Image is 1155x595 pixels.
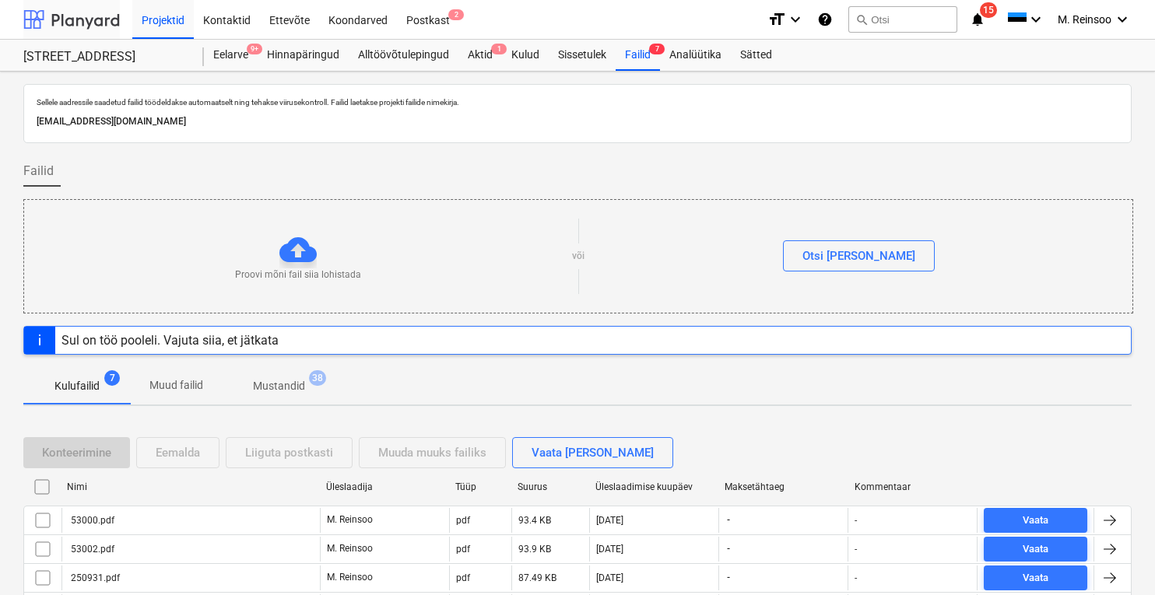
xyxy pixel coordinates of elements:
div: Failid [616,40,660,71]
span: - [725,542,732,555]
button: Otsi [848,6,957,33]
div: Proovi mõni fail siia lohistadavõiOtsi [PERSON_NAME] [23,199,1133,313]
i: format_size [767,10,786,29]
div: Vaata [1023,541,1048,558]
p: Proovi mõni fail siia lohistada [235,268,361,282]
div: 53002.pdf [68,544,114,555]
div: pdf [456,572,470,583]
i: keyboard_arrow_down [1027,10,1045,29]
div: 93.4 KB [518,515,551,526]
div: 93.9 KB [518,544,551,555]
div: Üleslaadimise kuupäev [595,481,712,492]
p: Kulufailid [54,378,100,394]
a: Alltöövõtulepingud [349,40,458,71]
button: Vaata [PERSON_NAME] [512,437,673,468]
div: Maksetähtaeg [725,481,841,492]
div: [STREET_ADDRESS] [23,49,185,65]
span: - [725,513,732,527]
div: Nimi [67,481,314,492]
p: M. Reinsoo [327,542,373,555]
div: [DATE] [596,572,623,583]
div: Eelarve [204,40,258,71]
i: Abikeskus [817,10,833,29]
div: Suurus [518,481,583,492]
span: Failid [23,162,54,180]
span: 7 [649,44,665,54]
i: keyboard_arrow_down [786,10,805,29]
iframe: Chat Widget [1077,520,1155,595]
div: Tüüp [455,481,505,492]
div: pdf [456,544,470,555]
div: Vaata [PERSON_NAME] [532,443,654,463]
div: 87.49 KB [518,572,556,583]
button: Vaata [984,508,1087,533]
a: Sätted [731,40,781,71]
span: 7 [104,370,120,386]
a: Kulud [502,40,549,71]
a: Aktid1 [458,40,502,71]
div: 53000.pdf [68,515,114,526]
a: Eelarve9+ [204,40,258,71]
p: või [572,250,585,263]
p: Muud failid [149,377,203,394]
p: Sellele aadressile saadetud failid töödeldakse automaatselt ning tehakse viirusekontroll. Failid ... [37,97,1118,107]
p: M. Reinsoo [327,571,373,584]
div: 250931.pdf [68,572,120,583]
div: [DATE] [596,515,623,526]
div: Otsi [PERSON_NAME] [802,246,915,266]
i: keyboard_arrow_down [1113,10,1132,29]
button: Otsi [PERSON_NAME] [783,240,935,271]
div: Vaata [1023,569,1048,587]
button: Vaata [984,537,1087,562]
span: 15 [980,2,997,18]
span: 38 [309,370,326,386]
a: Failid7 [616,40,660,71]
div: - [855,544,857,555]
div: Sul on töö pooleli. Vajuta siia, et jätkata [61,333,279,348]
span: M. Reinsoo [1058,13,1111,26]
p: Mustandid [253,378,305,394]
div: pdf [456,515,470,526]
a: Sissetulek [549,40,616,71]
p: [EMAIL_ADDRESS][DOMAIN_NAME] [37,114,1118,130]
button: Vaata [984,565,1087,590]
div: Kommentaar [855,481,971,492]
div: Vaata [1023,512,1048,530]
div: [DATE] [596,544,623,555]
span: search [855,13,868,26]
p: M. Reinsoo [327,513,373,527]
div: Aktid [458,40,502,71]
span: 9+ [247,44,262,54]
div: - [855,515,857,526]
span: 1 [491,44,507,54]
div: - [855,572,857,583]
div: Üleslaadija [326,481,443,492]
span: - [725,571,732,584]
a: Analüütika [660,40,731,71]
span: 2 [448,9,464,20]
a: Hinnapäringud [258,40,349,71]
i: notifications [970,10,985,29]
